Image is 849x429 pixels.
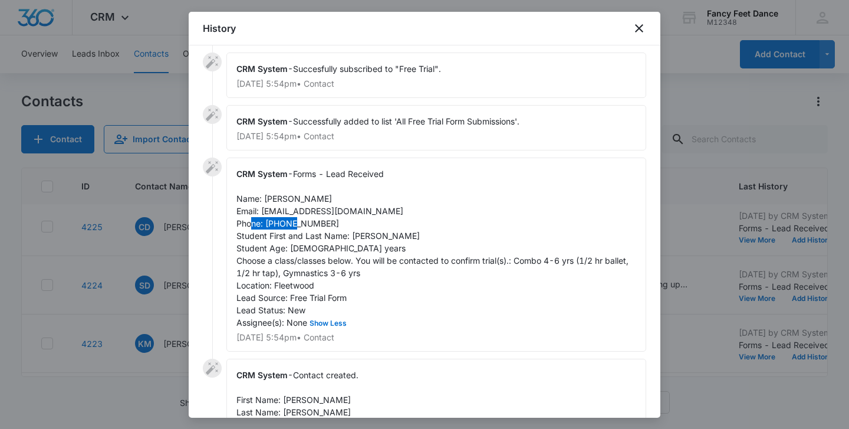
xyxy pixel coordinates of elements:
span: CRM System [236,64,288,74]
p: [DATE] 5:54pm • Contact [236,132,636,140]
span: Forms - Lead Received Name: [PERSON_NAME] Email: [EMAIL_ADDRESS][DOMAIN_NAME] Phone: [PHONE_NUMBE... [236,169,631,328]
span: Successfully added to list 'All Free Trial Form Submissions'. [293,116,519,126]
span: CRM System [236,169,288,179]
button: close [632,21,646,35]
span: CRM System [236,116,288,126]
p: [DATE] 5:54pm • Contact [236,333,636,342]
span: CRM System [236,370,288,380]
div: - [226,105,646,150]
div: - [226,53,646,98]
button: Show Less [307,320,349,327]
span: Succesfully subscribed to "Free Trial". [293,64,441,74]
p: [DATE] 5:54pm • Contact [236,80,636,88]
h1: History [203,21,236,35]
div: - [226,158,646,352]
